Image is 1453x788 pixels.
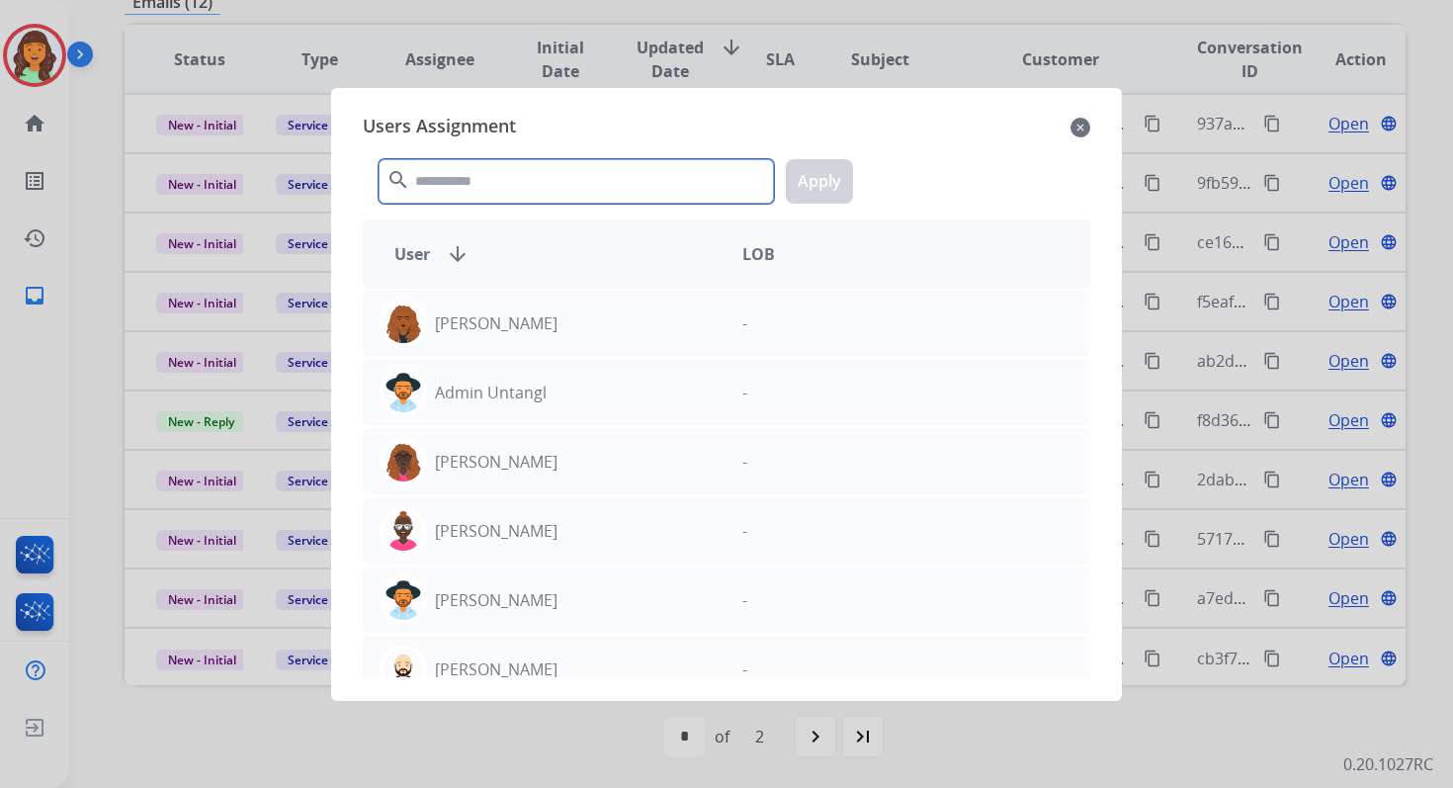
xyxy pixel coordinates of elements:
[435,588,557,612] p: [PERSON_NAME]
[742,242,775,266] span: LOB
[386,168,410,192] mat-icon: search
[435,657,557,681] p: [PERSON_NAME]
[786,159,853,204] button: Apply
[742,381,747,404] p: -
[435,381,547,404] p: Admin Untangl
[379,242,726,266] div: User
[435,311,557,335] p: [PERSON_NAME]
[1070,116,1090,139] mat-icon: close
[742,657,747,681] p: -
[435,450,557,474] p: [PERSON_NAME]
[742,588,747,612] p: -
[435,519,557,543] p: [PERSON_NAME]
[446,242,470,266] mat-icon: arrow_downward
[742,519,747,543] p: -
[742,311,747,335] p: -
[742,450,747,474] p: -
[363,112,516,143] span: Users Assignment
